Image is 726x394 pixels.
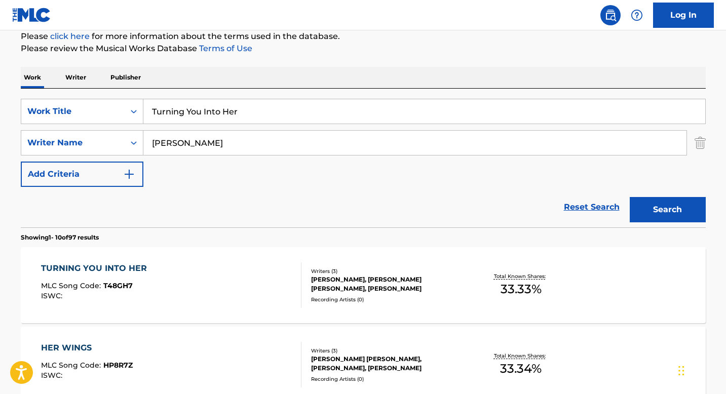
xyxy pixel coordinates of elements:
div: [PERSON_NAME] [PERSON_NAME], [PERSON_NAME], [PERSON_NAME] [311,354,464,373]
p: Publisher [107,67,144,88]
div: Writers ( 3 ) [311,267,464,275]
a: Log In [653,3,714,28]
span: 33.34 % [500,360,542,378]
img: 9d2ae6d4665cec9f34b9.svg [123,168,135,180]
p: Please for more information about the terms used in the database. [21,30,706,43]
div: HER WINGS [41,342,133,354]
a: TURNING YOU INTO HERMLC Song Code:T48GH7ISWC:Writers (3)[PERSON_NAME], [PERSON_NAME] [PERSON_NAME... [21,247,706,323]
div: Help [627,5,647,25]
div: Writers ( 3 ) [311,347,464,354]
span: MLC Song Code : [41,361,103,370]
div: Work Title [27,105,119,117]
img: Delete Criterion [695,130,706,155]
p: Writer [62,67,89,88]
p: Showing 1 - 10 of 97 results [21,233,99,242]
img: help [631,9,643,21]
span: HP8R7Z [103,361,133,370]
p: Total Known Shares: [494,272,548,280]
img: search [604,9,617,21]
span: T48GH7 [103,281,133,290]
div: TURNING YOU INTO HER [41,262,152,274]
p: Please review the Musical Works Database [21,43,706,55]
span: MLC Song Code : [41,281,103,290]
div: Writer Name [27,137,119,149]
a: Terms of Use [197,44,252,53]
button: Search [630,197,706,222]
a: Reset Search [559,196,625,218]
div: Drag [678,356,684,386]
div: Recording Artists ( 0 ) [311,375,464,383]
form: Search Form [21,99,706,227]
span: ISWC : [41,371,65,380]
span: ISWC : [41,291,65,300]
p: Work [21,67,44,88]
a: click here [50,31,90,41]
span: 33.33 % [501,280,542,298]
button: Add Criteria [21,162,143,187]
a: Public Search [600,5,621,25]
iframe: Chat Widget [675,345,726,394]
p: Total Known Shares: [494,352,548,360]
div: Recording Artists ( 0 ) [311,296,464,303]
img: MLC Logo [12,8,51,22]
div: [PERSON_NAME], [PERSON_NAME] [PERSON_NAME], [PERSON_NAME] [311,275,464,293]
